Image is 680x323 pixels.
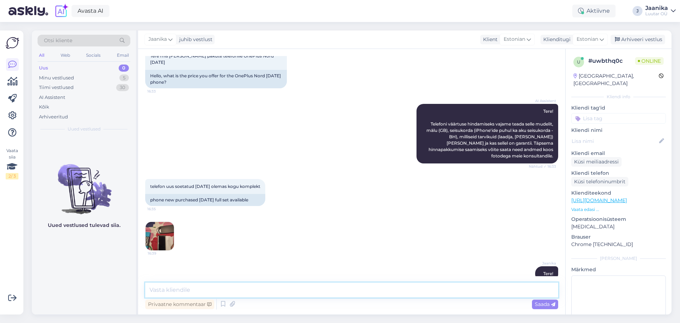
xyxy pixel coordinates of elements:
[6,36,19,50] img: Askly Logo
[571,169,666,177] p: Kliendi telefon
[150,184,260,189] span: telefon uus soetatud [DATE] olemas kogu komplekt
[571,223,666,230] p: [MEDICAL_DATA]
[119,65,129,72] div: 0
[39,104,49,111] div: Kõik
[6,147,18,179] div: Vaata siia
[39,94,65,101] div: AI Assistent
[44,37,72,44] span: Otsi kliente
[611,35,665,44] div: Arhiveeri vestlus
[6,173,18,179] div: 2 / 3
[633,6,642,16] div: J
[571,255,666,262] div: [PERSON_NAME]
[68,126,101,132] span: Uued vestlused
[540,36,571,43] div: Klienditugi
[39,74,74,82] div: Minu vestlused
[572,137,658,145] input: Lisa nimi
[571,197,627,204] a: [URL][DOMAIN_NAME]
[39,113,68,121] div: Arhiveeritud
[147,89,174,94] span: 16:33
[571,216,666,223] p: Operatsioonisüsteem
[577,35,598,43] span: Estonian
[176,36,212,43] div: juhib vestlust
[577,59,580,65] span: u
[571,206,666,213] p: Vaata edasi ...
[529,261,556,266] span: Jaanika
[148,35,167,43] span: Jaanika
[32,151,136,215] img: No chats
[588,57,635,65] div: # uwbthq0c
[571,177,628,186] div: Küsi telefoninumbrit
[571,189,666,197] p: Klienditeekond
[504,35,525,43] span: Estonian
[572,5,616,17] div: Aktiivne
[148,251,174,256] span: 16:39
[72,5,109,17] a: Avasta AI
[59,51,72,60] div: Web
[115,51,130,60] div: Email
[571,233,666,241] p: Brauser
[571,104,666,112] p: Kliendi tag'id
[529,164,556,169] span: Nähtud ✓ 16:33
[535,301,555,307] span: Saada
[571,94,666,100] div: Kliendi info
[39,84,74,91] div: Tiimi vestlused
[85,51,102,60] div: Socials
[145,194,265,206] div: phone new purchased [DATE] full set available
[529,98,556,104] span: AI Assistent
[147,206,174,212] span: 16:35
[573,72,659,87] div: [GEOGRAPHIC_DATA], [GEOGRAPHIC_DATA]
[119,74,129,82] div: 5
[48,222,120,229] p: Uued vestlused tulevad siia.
[571,127,666,134] p: Kliendi nimi
[571,113,666,124] input: Lisa tag
[116,84,129,91] div: 30
[571,266,666,273] p: Märkmed
[645,5,668,11] div: Jaanika
[146,222,174,250] img: Attachment
[571,241,666,248] p: Chrome [TECHNICAL_ID]
[645,11,668,17] div: Luutar OÜ
[480,36,498,43] div: Klient
[645,5,676,17] a: JaanikaLuutar OÜ
[571,150,666,157] p: Kliendi email
[145,70,287,88] div: Hello, what is the price you offer for the OnePlus Nord [DATE] phone?
[54,4,69,18] img: explore-ai
[39,65,48,72] div: Uus
[543,271,553,276] span: Tere!
[571,157,622,167] div: Küsi meiliaadressi
[38,51,46,60] div: All
[635,57,664,65] span: Online
[145,300,214,309] div: Privaatne kommentaar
